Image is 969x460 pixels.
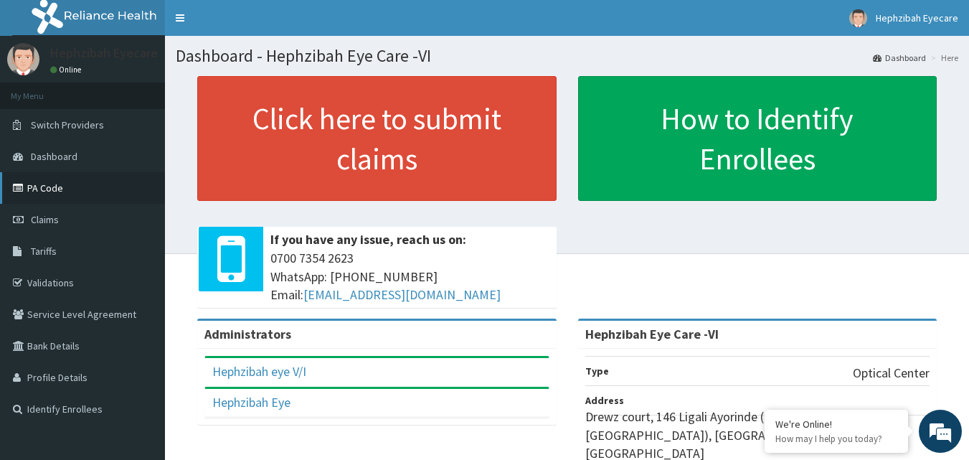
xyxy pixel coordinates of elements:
div: Minimize live chat window [235,7,270,42]
div: Chat with us now [75,80,241,99]
span: Claims [31,213,59,226]
span: Switch Providers [31,118,104,131]
span: 0700 7354 2623 WhatsApp: [PHONE_NUMBER] Email: [270,249,549,304]
p: Hephzibah Eyecare [50,47,158,60]
img: d_794563401_company_1708531726252_794563401 [27,72,58,108]
p: How may I help you today? [775,433,897,445]
b: Type [585,365,609,377]
span: We're online! [83,139,198,283]
span: Hephzibah Eyecare [876,11,958,24]
li: Here [927,52,958,64]
strong: Hephzibah Eye Care -VI [585,326,719,342]
a: [EMAIL_ADDRESS][DOMAIN_NAME] [303,286,501,303]
span: Dashboard [31,150,77,163]
img: User Image [7,43,39,75]
b: If you have any issue, reach us on: [270,231,466,248]
h1: Dashboard - Hephzibah Eye Care -VI [176,47,958,65]
a: How to Identify Enrollees [578,76,937,201]
b: Administrators [204,326,291,342]
img: User Image [849,9,867,27]
a: Click here to submit claims [197,76,557,201]
p: Optical Center [853,364,930,382]
span: Tariffs [31,245,57,258]
a: Online [50,65,85,75]
b: Address [585,394,624,407]
div: We're Online! [775,418,897,431]
textarea: Type your message and hit 'Enter' [7,307,273,357]
a: Hephzibah eye V/I [212,363,306,380]
a: Dashboard [873,52,926,64]
a: Hephzibah Eye [212,394,290,410]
